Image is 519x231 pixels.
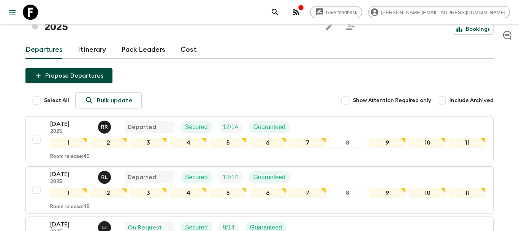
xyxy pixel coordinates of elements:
[170,138,207,148] div: 4
[210,138,247,148] div: 5
[50,188,87,198] div: 1
[218,121,243,133] div: Trip Fill
[218,171,243,183] div: Trip Fill
[97,96,132,105] p: Bulk update
[5,5,20,20] button: menu
[121,41,165,59] a: Pack Leaders
[343,19,358,35] span: Share this itinerary
[329,138,366,148] div: 8
[267,5,283,20] button: search adventures
[223,123,238,132] p: 12 / 14
[409,188,446,198] div: 10
[369,188,406,198] div: 9
[50,138,87,148] div: 1
[223,173,238,182] p: 13 / 14
[98,173,112,179] span: Rabata Legend Mpatamali
[329,188,366,198] div: 8
[449,97,494,104] span: Include Archived
[289,188,326,198] div: 7
[253,173,286,182] p: Guaranteed
[449,138,486,148] div: 11
[90,188,127,198] div: 2
[25,68,112,83] button: Propose Departures
[185,173,208,182] p: Secured
[50,204,90,210] p: Room release: 45
[180,171,212,183] div: Secured
[253,123,286,132] p: Guaranteed
[50,179,92,185] p: 2025
[75,92,142,108] a: Bulk update
[25,116,494,163] button: [DATE]2025Roland RauDepartedSecuredTrip FillGuaranteed1234567891011Room release:45
[25,166,494,213] button: [DATE]2025Rabata Legend MpatamaliDepartedSecuredTrip FillGuaranteed1234567891011Room release:45
[289,138,326,148] div: 7
[369,138,406,148] div: 9
[98,223,112,229] span: Lee Irwins
[50,154,90,160] p: Room release: 45
[449,188,486,198] div: 11
[250,188,286,198] div: 6
[368,6,510,18] div: [PERSON_NAME][EMAIL_ADDRESS][DOMAIN_NAME]
[25,41,63,59] a: Departures
[90,138,127,148] div: 2
[321,19,337,35] button: Edit this itinerary
[170,188,207,198] div: 4
[310,6,362,18] a: Give feedback
[102,225,107,231] p: L I
[44,97,69,104] span: Select All
[409,138,446,148] div: 10
[78,41,106,59] a: Itinerary
[453,24,494,35] a: Bookings
[250,138,286,148] div: 6
[130,138,167,148] div: 3
[180,41,197,59] a: Cost
[128,173,156,182] p: Departed
[210,188,247,198] div: 5
[128,123,156,132] p: Departed
[98,123,112,129] span: Roland Rau
[185,123,208,132] p: Secured
[130,188,167,198] div: 3
[50,220,92,229] p: [DATE]
[50,129,92,135] p: 2025
[322,10,362,15] span: Give feedback
[50,119,92,129] p: [DATE]
[377,10,510,15] span: [PERSON_NAME][EMAIL_ADDRESS][DOMAIN_NAME]
[180,121,212,133] div: Secured
[353,97,431,104] span: Show Attention Required only
[50,170,92,179] p: [DATE]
